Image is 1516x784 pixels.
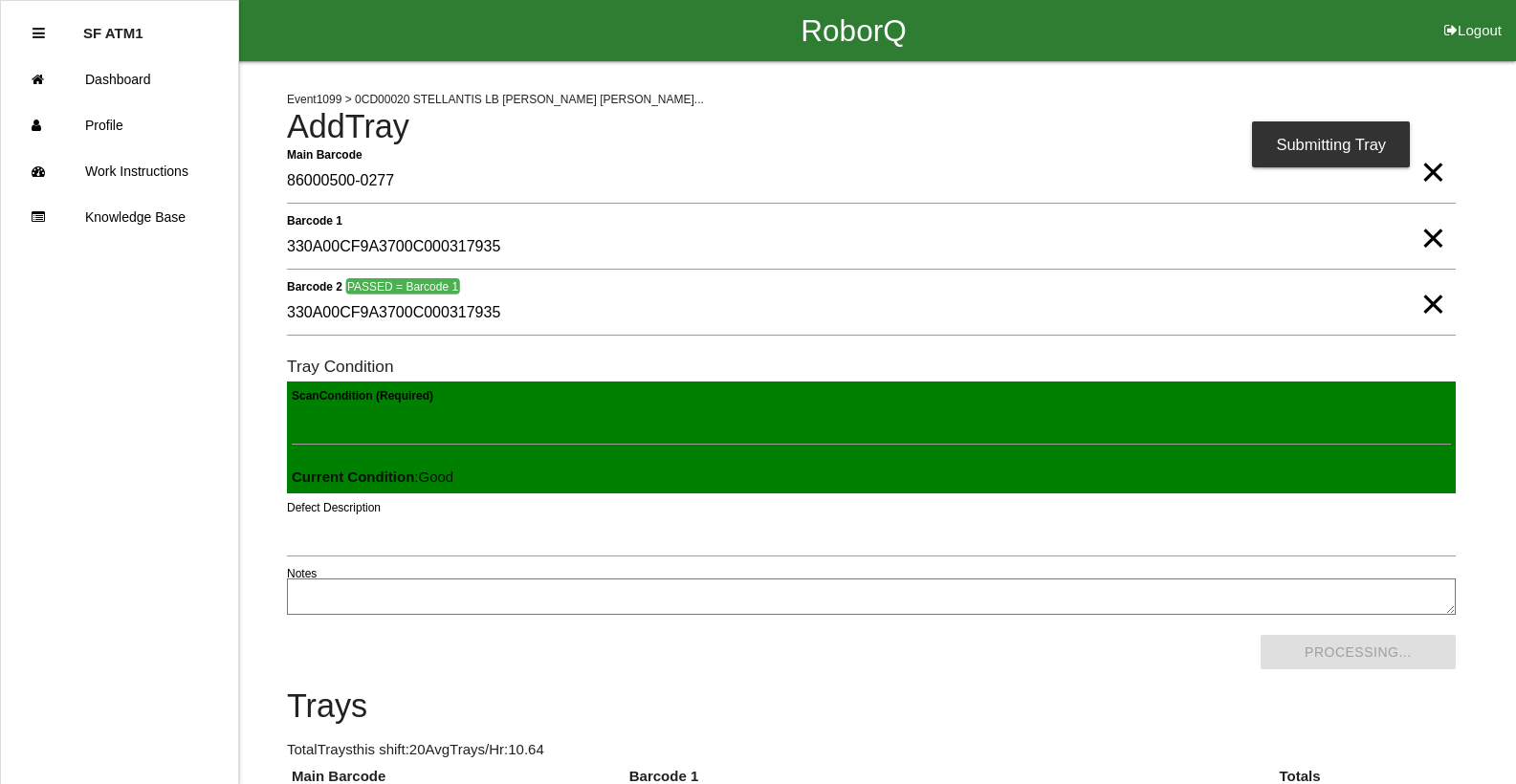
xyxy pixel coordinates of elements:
h4: Trays [287,688,1456,725]
label: Defect Description [287,499,381,516]
label: Notes [287,565,317,582]
p: Total Trays this shift: 20 Avg Trays /Hr: 10.64 [287,739,1456,761]
b: Barcode 2 [287,279,342,293]
span: Clear Input [1420,134,1445,172]
b: Barcode 1 [287,213,342,227]
b: Current Condition [292,468,414,485]
h4: Add Tray [287,109,1456,145]
h6: Tray Condition [287,358,1456,376]
span: PASSED = Barcode 1 [345,278,459,294]
span: Event 1099 > 0CD00020 STELLANTIS LB [PERSON_NAME] [PERSON_NAME]... [287,93,704,106]
a: Work Instructions [1,148,238,194]
span: Clear Input [1420,200,1445,238]
span: Clear Input [1420,266,1445,304]
a: Knowledge Base [1,194,238,240]
a: Dashboard [1,56,238,102]
div: Close [33,11,45,56]
b: Scan Condition (Required) [292,389,433,403]
span: : Good [292,468,453,485]
div: Submitting Tray [1252,121,1410,167]
p: SF ATM1 [83,11,143,41]
a: Profile [1,102,238,148]
b: Main Barcode [287,147,363,161]
input: Required [287,160,1456,204]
